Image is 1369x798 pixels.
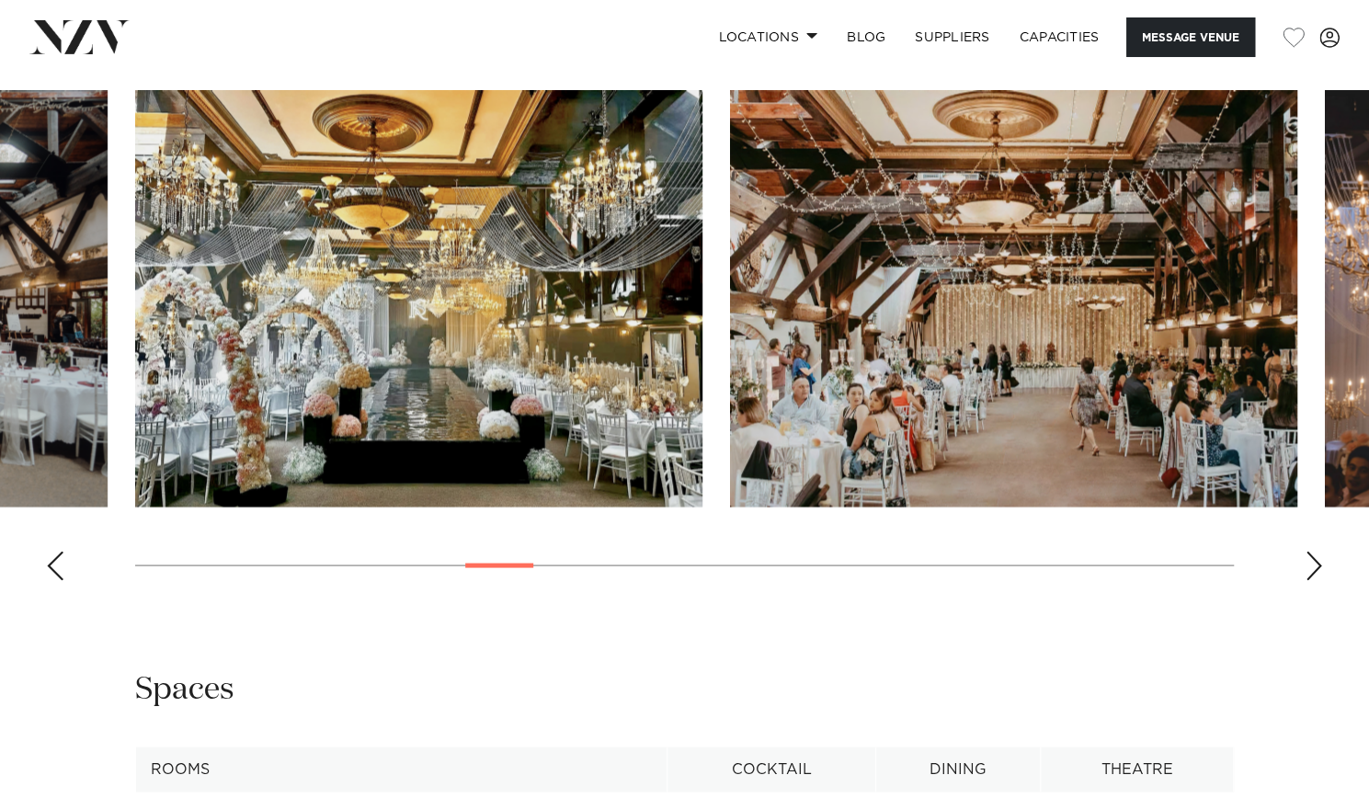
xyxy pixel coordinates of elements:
[703,17,832,57] a: Locations
[900,17,1004,57] a: SUPPLIERS
[135,668,234,710] h2: Spaces
[1126,17,1255,57] button: Message Venue
[29,20,130,53] img: nzv-logo.png
[1041,747,1234,792] th: Theatre
[730,90,1297,507] swiper-slide: 11 / 30
[135,90,702,507] swiper-slide: 10 / 30
[136,747,667,792] th: Rooms
[875,747,1040,792] th: Dining
[832,17,900,57] a: BLOG
[1005,17,1114,57] a: Capacities
[667,747,876,792] th: Cocktail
